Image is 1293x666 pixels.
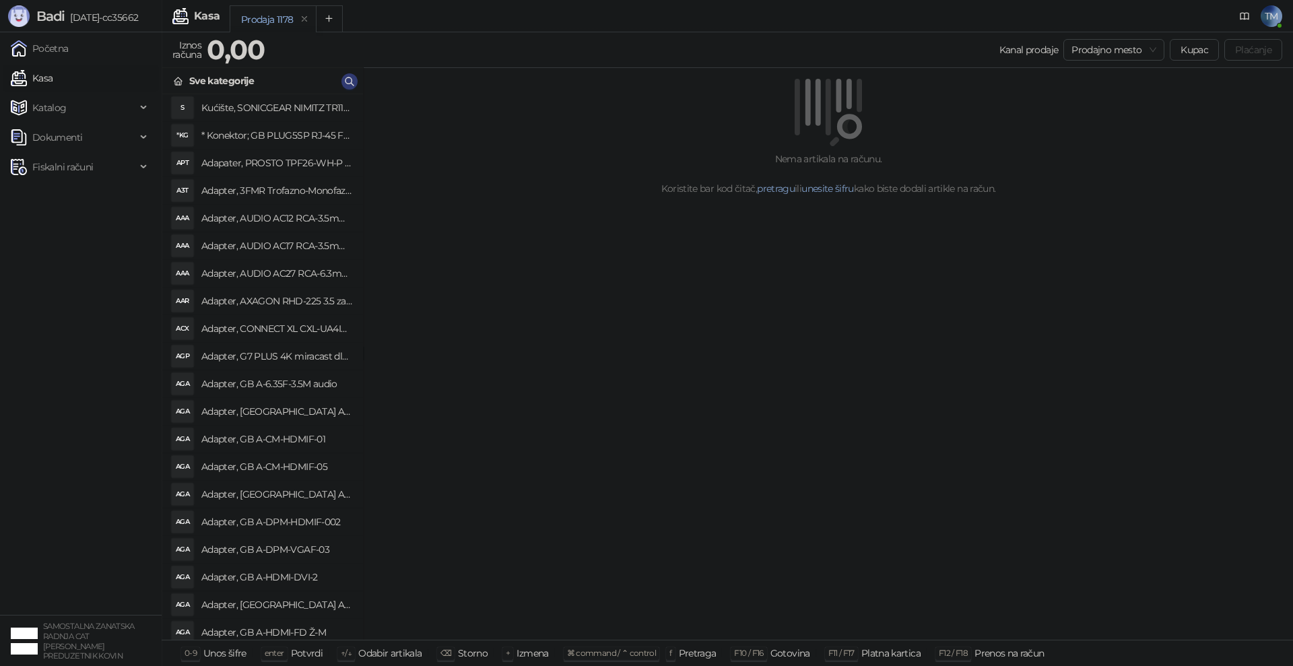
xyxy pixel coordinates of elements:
h4: Adapter, GB A-HDMI-FD Ž-M [201,622,352,643]
span: Katalog [32,94,67,121]
a: Početna [11,35,69,62]
a: unesite šifru [801,182,854,195]
span: Fiskalni računi [32,154,93,180]
span: Dokumenti [32,124,82,151]
h4: Adapter, AUDIO AC27 RCA-6.3mm stereo [201,263,352,284]
span: [DATE]-cc35662 [65,11,138,24]
div: Sve kategorije [189,73,254,88]
span: + [506,648,510,658]
div: Iznos računa [170,36,204,63]
div: Pretraga [679,644,717,662]
div: Gotovina [770,644,810,662]
img: 64x64-companyLogo-ae27db6e-dfce-48a1-b68e-83471bd1bffd.png [11,628,38,655]
h4: Adapater, PROSTO TPF26-WH-P razdelnik [201,152,352,174]
div: S [172,97,193,119]
span: ⌫ [440,648,451,658]
h4: Adapter, GB A-DPM-HDMIF-002 [201,511,352,533]
div: AAA [172,235,193,257]
h4: Adapter, GB A-6.35F-3.5M audio [201,373,352,395]
h4: Adapter, GB A-CM-HDMIF-01 [201,428,352,450]
div: Platna kartica [861,644,921,662]
span: F12 / F18 [939,648,968,658]
div: Kanal prodaje [999,42,1059,57]
h4: Adapter, AUDIO AC12 RCA-3.5mm mono [201,207,352,229]
div: grid [162,94,363,640]
button: Kupac [1170,39,1219,61]
span: Badi [36,8,65,24]
div: Kasa [194,11,220,22]
a: Kasa [11,65,53,92]
div: AGA [172,484,193,505]
span: Prodajno mesto [1071,40,1156,60]
div: AGA [172,566,193,588]
a: Dokumentacija [1234,5,1255,27]
div: AGA [172,622,193,643]
strong: 0,00 [207,33,265,66]
h4: Adapter, CONNECT XL CXL-UA4IN1 putni univerzalni [201,318,352,339]
h4: Kućište, SONICGEAR NIMITZ TR1100 belo BEZ napajanja [201,97,352,119]
h4: * Konektor; GB PLUG5SP RJ-45 FTP Kat.5 [201,125,352,146]
div: AGA [172,373,193,395]
div: AAA [172,207,193,229]
span: ↑/↓ [341,648,352,658]
div: Prenos na račun [974,644,1044,662]
small: SAMOSTALNA ZANATSKA RADNJA CAT [PERSON_NAME] PREDUZETNIK KOVIN [43,622,135,661]
span: enter [265,648,284,658]
span: F10 / F16 [734,648,763,658]
h4: Adapter, GB A-CM-HDMIF-05 [201,456,352,477]
h4: Adapter, [GEOGRAPHIC_DATA] A-CMU3-LAN-05 hub [201,484,352,505]
div: Odabir artikala [358,644,422,662]
div: APT [172,152,193,174]
button: remove [296,13,313,25]
div: Izmena [517,644,548,662]
div: AGP [172,345,193,367]
div: AGA [172,401,193,422]
span: TM [1261,5,1282,27]
h4: Adapter, [GEOGRAPHIC_DATA] A-AC-UKEU-001 UK na EU 7.5A [201,401,352,422]
h4: Adapter, G7 PLUS 4K miracast dlna airplay za TV [201,345,352,367]
a: pretragu [757,182,795,195]
div: AAA [172,263,193,284]
span: ⌘ command / ⌃ control [567,648,657,658]
div: Storno [458,644,488,662]
button: Add tab [316,5,343,32]
h4: Adapter, 3FMR Trofazno-Monofazni [201,180,352,201]
span: F11 / F17 [828,648,855,658]
div: AGA [172,428,193,450]
div: A3T [172,180,193,201]
div: Nema artikala na računu. Koristite bar kod čitač, ili kako biste dodali artikle na račun. [380,152,1277,196]
div: AAR [172,290,193,312]
div: Prodaja 1178 [241,12,293,27]
div: AGA [172,539,193,560]
div: AGA [172,511,193,533]
h4: Adapter, AUDIO AC17 RCA-3.5mm stereo [201,235,352,257]
div: AGA [172,456,193,477]
button: Plaćanje [1224,39,1282,61]
div: AGA [172,594,193,615]
span: 0-9 [185,648,197,658]
div: Potvrdi [291,644,323,662]
span: f [669,648,671,658]
h4: Adapter, GB A-HDMI-DVI-2 [201,566,352,588]
div: Unos šifre [203,644,246,662]
h4: Adapter, GB A-DPM-VGAF-03 [201,539,352,560]
img: Logo [8,5,30,27]
h4: Adapter, AXAGON RHD-225 3.5 za 2x2.5 [201,290,352,312]
div: ACX [172,318,193,339]
h4: Adapter, [GEOGRAPHIC_DATA] A-HDMI-FC Ž-M [201,594,352,615]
